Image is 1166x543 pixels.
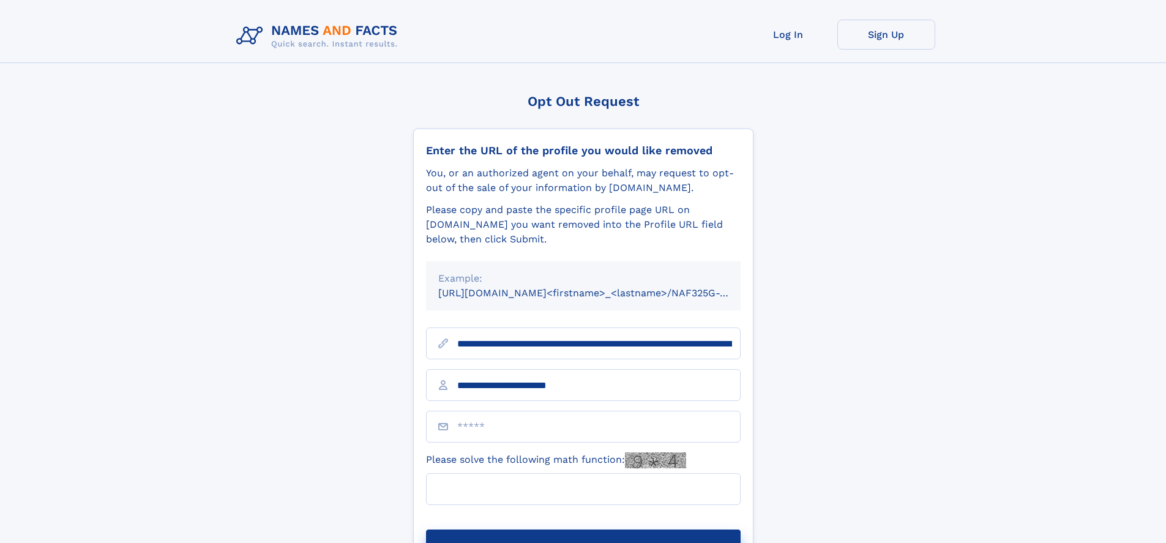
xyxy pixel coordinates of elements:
[837,20,935,50] a: Sign Up
[231,20,408,53] img: Logo Names and Facts
[426,144,741,157] div: Enter the URL of the profile you would like removed
[438,271,728,286] div: Example:
[413,94,753,109] div: Opt Out Request
[739,20,837,50] a: Log In
[426,203,741,247] div: Please copy and paste the specific profile page URL on [DOMAIN_NAME] you want removed into the Pr...
[438,287,764,299] small: [URL][DOMAIN_NAME]<firstname>_<lastname>/NAF325G-xxxxxxxx
[426,166,741,195] div: You, or an authorized agent on your behalf, may request to opt-out of the sale of your informatio...
[426,452,686,468] label: Please solve the following math function:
